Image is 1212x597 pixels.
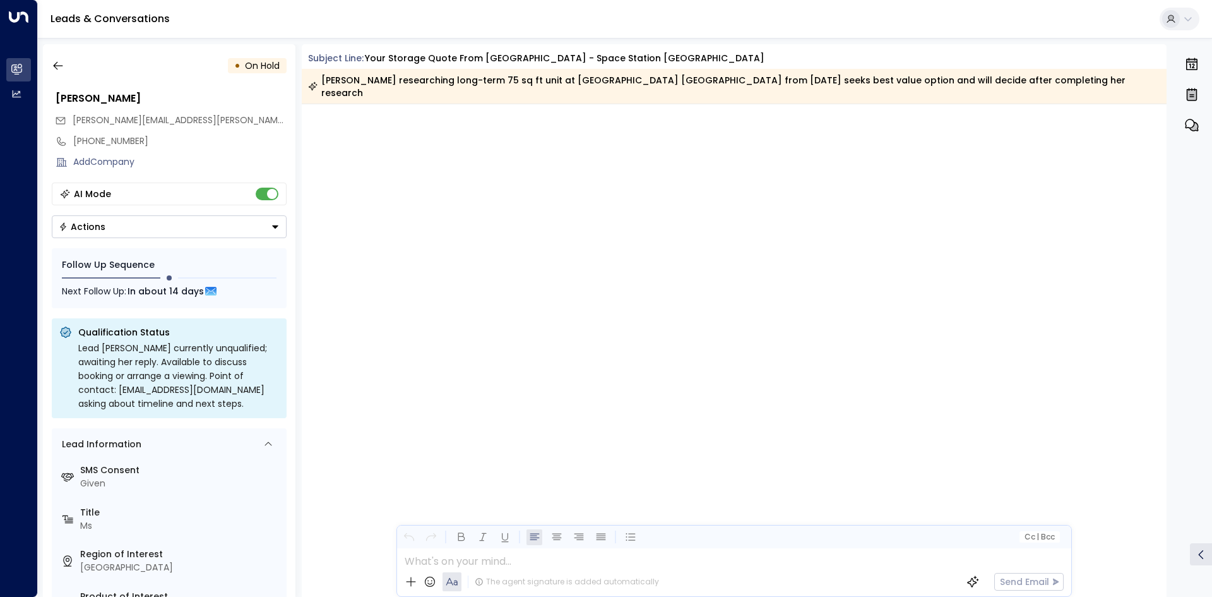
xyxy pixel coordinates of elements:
[234,54,241,77] div: •
[1037,533,1039,541] span: |
[50,11,170,26] a: Leads & Conversations
[245,59,280,72] span: On Hold
[74,188,111,200] div: AI Mode
[401,529,417,545] button: Undo
[365,52,764,65] div: Your storage quote from [GEOGRAPHIC_DATA] - Space Station [GEOGRAPHIC_DATA]
[59,221,105,232] div: Actions
[56,91,287,106] div: [PERSON_NAME]
[1024,533,1054,541] span: Cc Bcc
[80,464,282,477] label: SMS Consent
[80,548,282,561] label: Region of Interest
[52,215,287,238] button: Actions
[78,341,279,411] div: Lead [PERSON_NAME] currently unqualified; awaiting her reply. Available to discuss booking or arr...
[475,576,659,588] div: The agent signature is added automatically
[80,506,282,519] label: Title
[73,155,287,169] div: AddCompany
[52,215,287,238] div: Button group with a nested menu
[62,258,276,272] div: Follow Up Sequence
[57,438,141,451] div: Lead Information
[80,477,282,490] div: Given
[423,529,439,545] button: Redo
[62,284,276,298] div: Next Follow Up:
[73,114,357,126] span: [PERSON_NAME][EMAIL_ADDRESS][PERSON_NAME][DOMAIN_NAME]
[78,326,279,339] p: Qualification Status
[73,114,287,127] span: kate.m.anderson@btinternet.com
[73,135,287,148] div: [PHONE_NUMBER]
[308,74,1160,99] div: [PERSON_NAME] researching long-term 75 sq ft unit at [GEOGRAPHIC_DATA] [GEOGRAPHIC_DATA] from [DA...
[80,519,282,533] div: Ms
[308,52,364,64] span: Subject Line:
[128,284,204,298] span: In about 14 days
[1019,531,1059,543] button: Cc|Bcc
[80,561,282,574] div: [GEOGRAPHIC_DATA]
